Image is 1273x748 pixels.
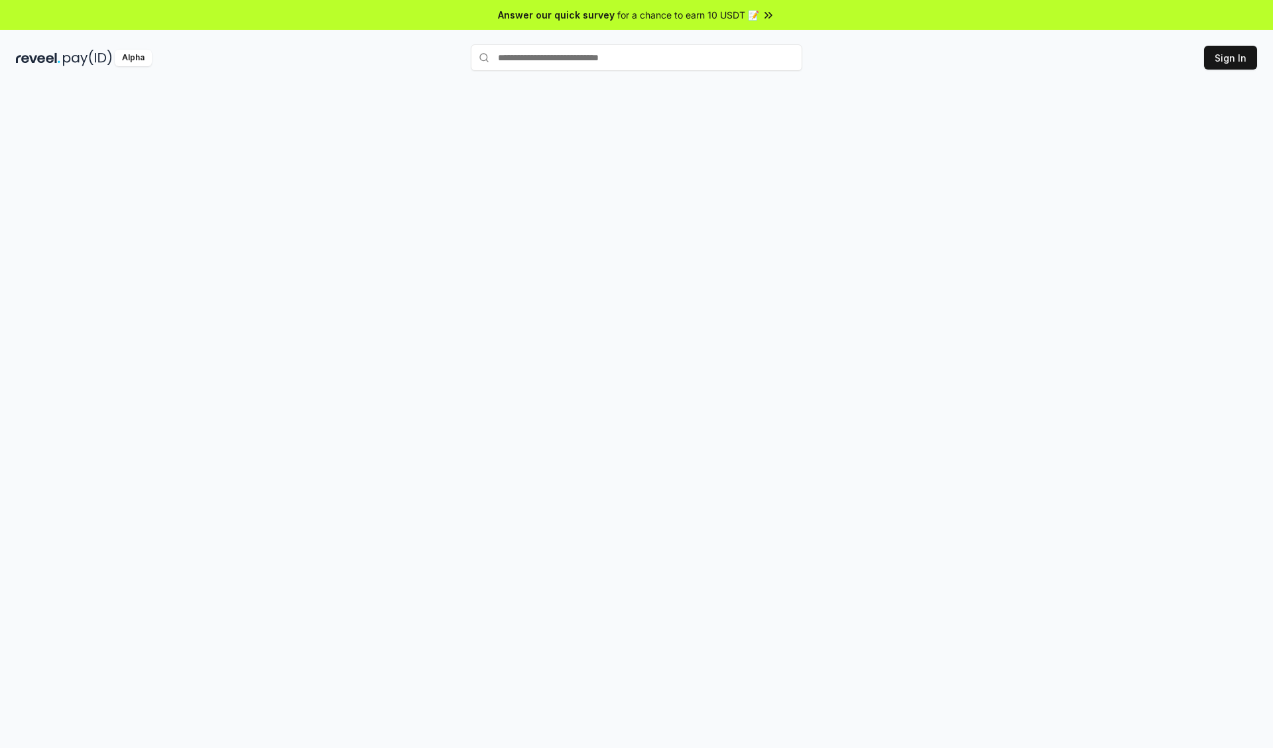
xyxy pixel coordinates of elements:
img: reveel_dark [16,50,60,66]
span: Answer our quick survey [498,8,615,22]
img: pay_id [63,50,112,66]
span: for a chance to earn 10 USDT 📝 [617,8,759,22]
div: Alpha [115,50,152,66]
button: Sign In [1204,46,1257,70]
